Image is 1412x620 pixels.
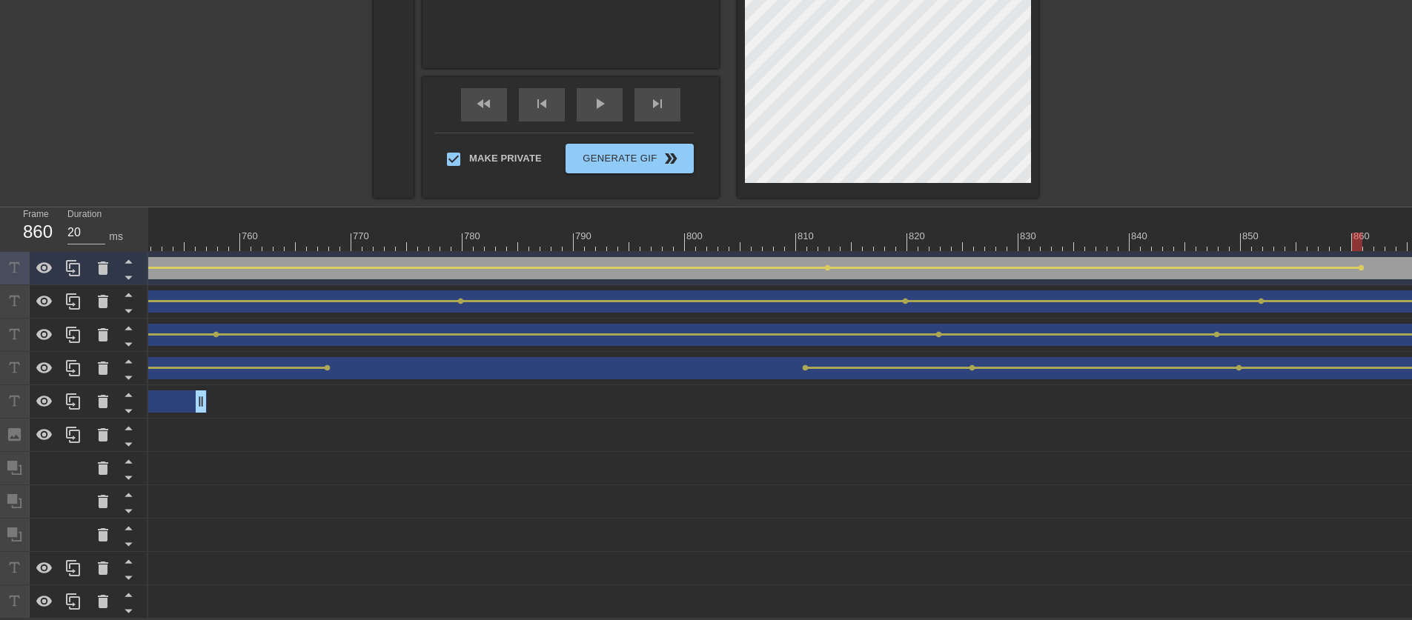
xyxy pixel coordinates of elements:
span: lens [213,331,219,338]
div: 810 [798,229,816,244]
div: 790 [575,229,594,244]
div: 860 [23,219,45,245]
span: drag_handle [193,394,208,409]
span: Make Private [469,151,542,166]
div: 860 [1353,229,1372,244]
label: Duration [67,210,102,219]
span: skip_previous [533,95,551,113]
span: lens [824,264,831,271]
div: 850 [1242,229,1261,244]
span: play_arrow [591,95,609,113]
span: lens [969,364,975,371]
span: lens [1358,264,1365,271]
div: 760 [242,229,260,244]
button: Generate Gif [566,144,694,173]
span: lens [1258,298,1264,304]
div: Frame [12,207,56,250]
span: fast_rewind [475,95,493,113]
span: lens [802,364,809,371]
span: lens [457,298,464,304]
span: double_arrow [662,150,680,167]
div: 770 [353,229,371,244]
span: lens [902,298,909,304]
div: 780 [464,229,483,244]
span: lens [935,331,942,338]
div: 820 [909,229,927,244]
div: 840 [1131,229,1150,244]
span: lens [324,364,331,371]
span: Generate Gif [571,150,688,167]
span: skip_next [649,95,666,113]
span: lens [1213,331,1220,338]
div: ms [109,229,123,244]
div: 800 [686,229,705,244]
div: 830 [1020,229,1038,244]
span: lens [1236,364,1242,371]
